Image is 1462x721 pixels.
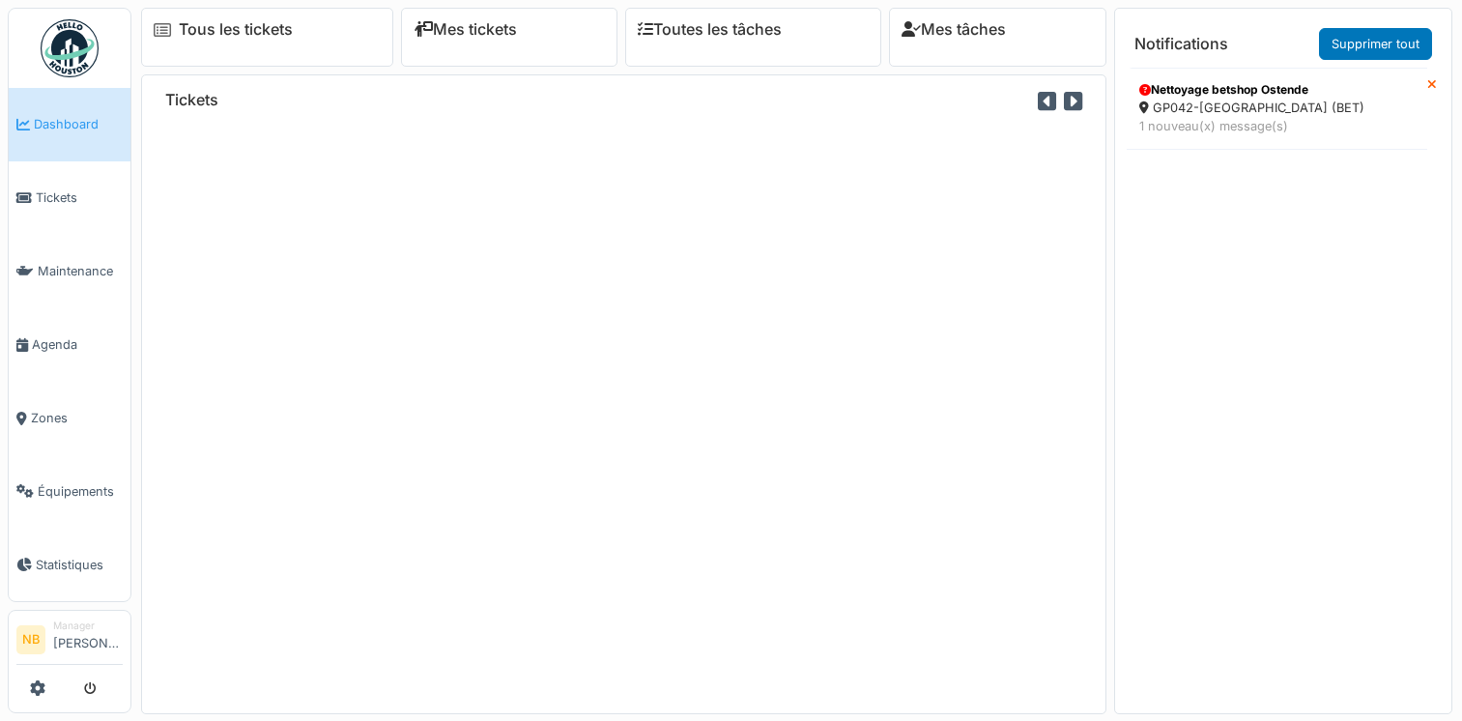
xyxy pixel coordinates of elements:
span: Dashboard [34,115,123,133]
a: Tous les tickets [179,20,293,39]
span: Zones [31,409,123,427]
div: GP042-[GEOGRAPHIC_DATA] (BET) [1139,99,1415,117]
a: Maintenance [9,235,130,308]
span: Tickets [36,188,123,207]
a: Statistiques [9,528,130,601]
span: Maintenance [38,262,123,280]
a: Mes tickets [414,20,517,39]
a: Équipements [9,454,130,528]
a: Zones [9,382,130,455]
h6: Tickets [165,91,218,109]
h6: Notifications [1134,35,1228,53]
a: Supprimer tout [1319,28,1432,60]
span: Équipements [38,482,123,501]
span: Statistiques [36,556,123,574]
a: Mes tâches [902,20,1006,39]
a: Agenda [9,308,130,382]
a: Toutes les tâches [638,20,782,39]
div: Manager [53,619,123,633]
a: Nettoyage betshop Ostende GP042-[GEOGRAPHIC_DATA] (BET) 1 nouveau(x) message(s) [1127,68,1427,149]
a: NB Manager[PERSON_NAME] [16,619,123,665]
li: [PERSON_NAME] [53,619,123,660]
div: Nettoyage betshop Ostende [1139,81,1415,99]
span: Agenda [32,335,123,354]
div: 1 nouveau(x) message(s) [1139,117,1415,135]
li: NB [16,625,45,654]
img: Badge_color-CXgf-gQk.svg [41,19,99,77]
a: Dashboard [9,88,130,161]
a: Tickets [9,161,130,235]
